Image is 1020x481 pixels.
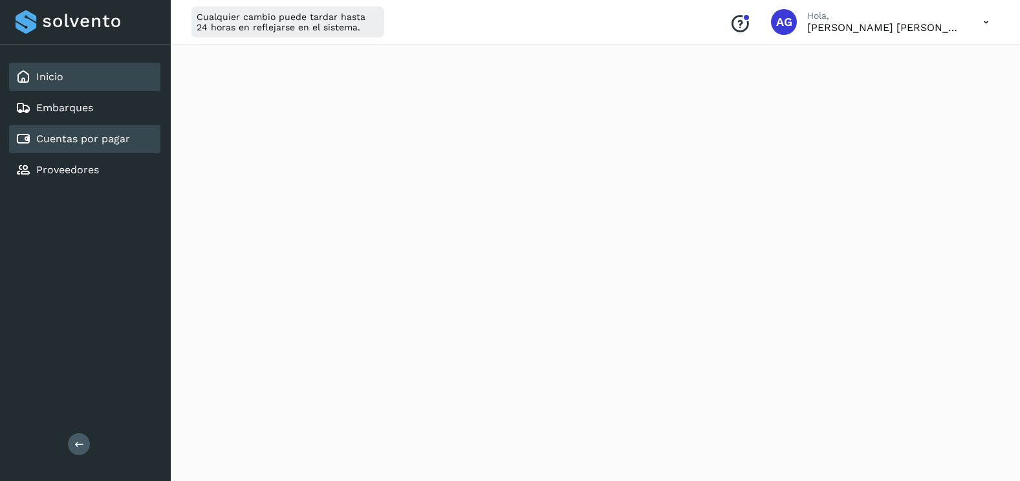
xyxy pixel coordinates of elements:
div: Proveedores [9,156,160,184]
div: Embarques [9,94,160,122]
div: Cuentas por pagar [9,125,160,153]
p: Abigail Gonzalez Leon [807,21,962,34]
a: Embarques [36,102,93,114]
a: Proveedores [36,164,99,176]
div: Cualquier cambio puede tardar hasta 24 horas en reflejarse en el sistema. [191,6,384,37]
a: Inicio [36,70,63,83]
div: Inicio [9,63,160,91]
p: Hola, [807,10,962,21]
a: Cuentas por pagar [36,133,130,145]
